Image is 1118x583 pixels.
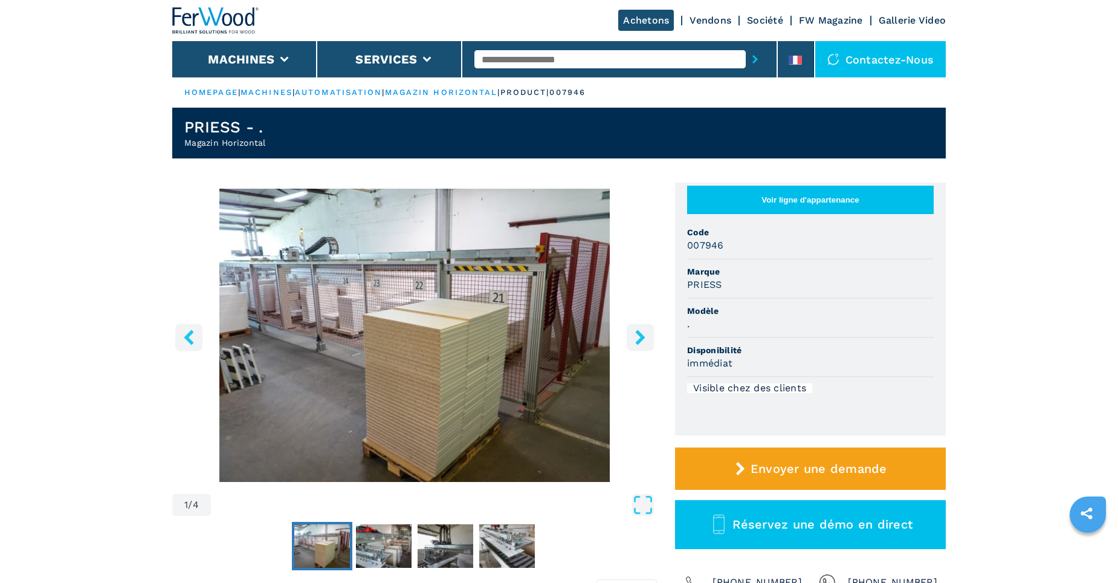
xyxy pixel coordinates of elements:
[241,88,292,97] a: machines
[385,88,498,97] a: magazin horizontal
[732,517,913,532] span: Réservez une démo en direct
[687,317,690,331] h3: .
[690,15,731,26] a: Vendons
[294,524,350,568] img: 6850ce444574160ae36d1930dfc64bce
[618,10,674,31] a: Achetons
[799,15,863,26] a: FW Magazine
[549,87,586,98] p: 007946
[687,238,724,252] h3: 007946
[687,278,722,291] h3: PRIESS
[175,324,202,351] button: left-button
[295,88,382,97] a: automatisation
[500,87,550,98] p: product |
[172,7,259,34] img: Ferwood
[172,189,657,482] img: Magazin Horizontal PRIESS .
[747,15,783,26] a: Société
[1067,529,1109,574] iframe: Chat
[675,448,946,490] button: Envoyer une demande
[687,383,812,393] div: Visible chez des clients
[354,522,414,570] button: Go to Slide 2
[184,137,266,149] h2: Magazin Horizontal
[1071,498,1102,529] a: sharethis
[382,88,384,97] span: |
[687,186,934,214] button: Voir ligne d'appartenance
[815,41,946,77] div: Contactez-nous
[214,494,654,516] button: Open Fullscreen
[687,305,934,317] span: Modèle
[356,524,412,568] img: 5c584f68e93d62174230491ab78699ae
[827,53,839,65] img: Contactez-nous
[188,500,192,510] span: /
[746,45,764,73] button: submit-button
[355,52,417,67] button: Services
[184,500,188,510] span: 1
[172,189,657,482] div: Go to Slide 1
[687,265,934,278] span: Marque
[184,117,266,137] h1: PRIESS - .
[193,500,199,510] span: 4
[687,226,934,238] span: Code
[627,324,654,351] button: right-button
[675,500,946,549] button: Réservez une démo en direct
[172,522,657,570] nav: Thumbnail Navigation
[238,88,241,97] span: |
[751,461,887,476] span: Envoyer une demande
[184,88,238,97] a: HOMEPAGE
[497,88,500,97] span: |
[687,344,934,356] span: Disponibilité
[477,522,537,570] button: Go to Slide 4
[687,356,732,370] h3: immédiat
[292,88,295,97] span: |
[415,522,476,570] button: Go to Slide 3
[418,524,473,568] img: 2ad4ab08ea39b50d4e5b4b714e0d1f26
[479,524,535,568] img: 8fdc9169f953252120821ccb94fb56fd
[292,522,352,570] button: Go to Slide 1
[208,52,274,67] button: Machines
[879,15,946,26] a: Gallerie Video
